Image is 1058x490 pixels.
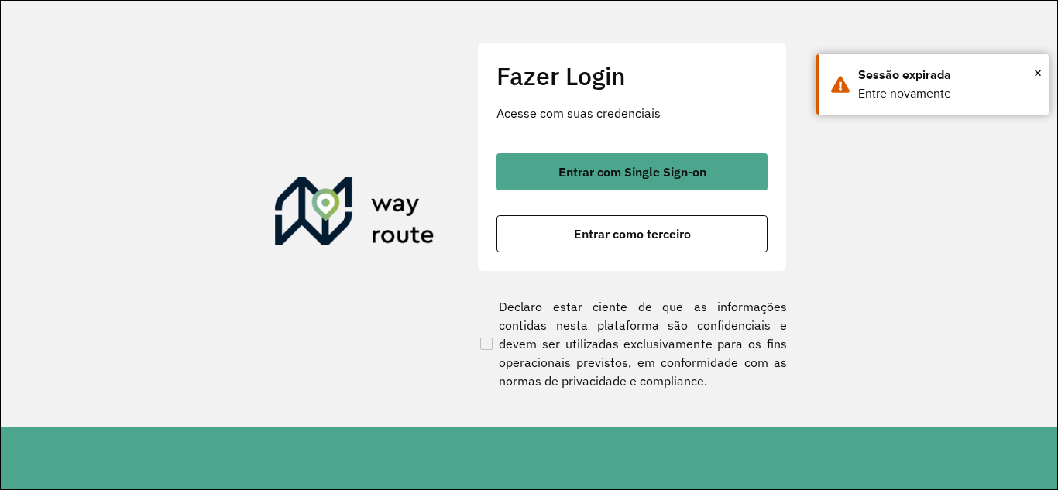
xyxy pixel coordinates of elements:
[574,228,691,240] span: Entrar como terceiro
[858,66,1037,84] div: Sessão expirada
[558,166,706,178] span: Entrar com Single Sign-on
[1034,61,1042,84] span: ×
[858,84,1037,103] div: Entre novamente
[1034,61,1042,84] button: Close
[496,215,768,252] button: button
[496,61,768,91] h2: Fazer Login
[477,297,787,390] label: Declaro estar ciente de que as informações contidas nesta plataforma são confidenciais e devem se...
[275,177,435,252] img: Roteirizador AmbevTech
[496,104,768,122] p: Acesse com suas credenciais
[496,153,768,190] button: button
